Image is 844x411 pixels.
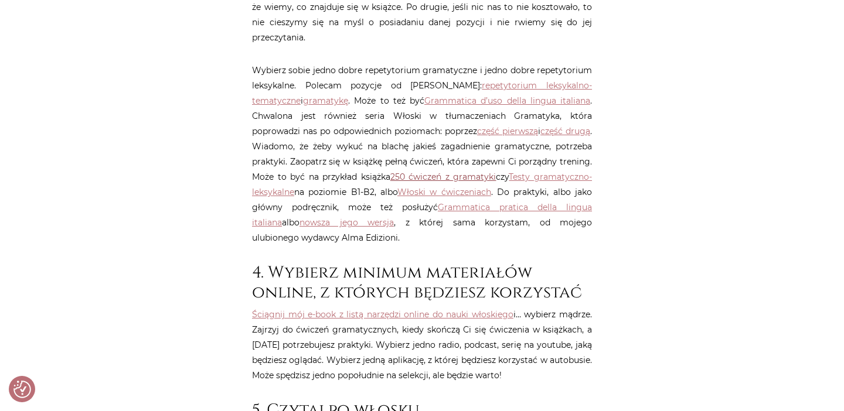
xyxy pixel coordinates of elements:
a: część pierwszą [477,126,538,136]
p: i… wybierz mądrze. Zajrzyj do ćwiczeń gramatycznych, kiedy skończą Ci się ćwiczenia w książkach, ... [252,307,592,383]
a: Grammatica d’uso della lingua italiana [424,95,590,106]
a: Ściągnij mój e-book z listą narzędzi online do nauki włoskiego [252,309,513,320]
a: gramatykę [303,95,348,106]
h2: 4. Wybierz minimum materiałów online, z których będziesz korzystać [252,263,592,302]
img: Revisit consent button [13,381,31,398]
a: 250 ćwiczeń z gramatyki [390,172,496,182]
a: część drugą [540,126,590,136]
a: nowsza jego wersja [300,217,394,228]
a: Włoski w ćwiczeniach [397,187,491,197]
button: Preferencje co do zgód [13,381,31,398]
p: Wybierz sobie jedno dobre repetytorium gramatyczne i jedno dobre repetytorium leksykalne. Polecam... [252,63,592,245]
